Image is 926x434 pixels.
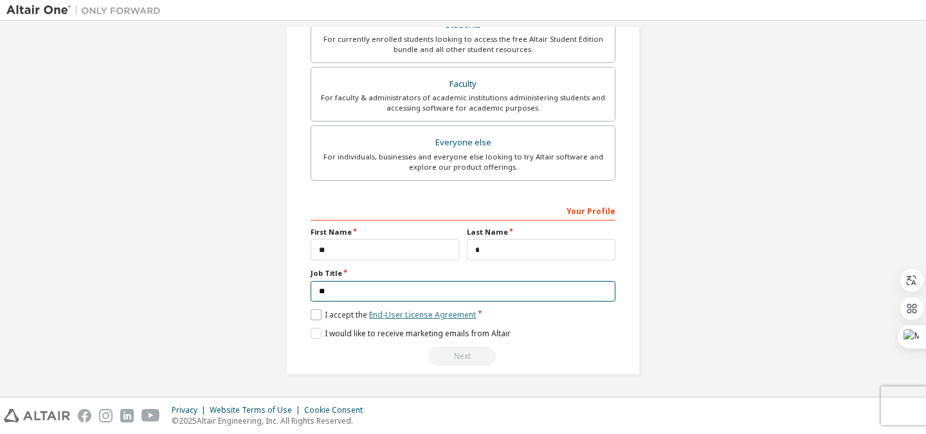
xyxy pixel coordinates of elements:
[311,309,476,320] label: I accept the
[210,405,304,415] div: Website Terms of Use
[319,34,607,55] div: For currently enrolled students looking to access the free Altair Student Edition bundle and all ...
[311,328,511,339] label: I would like to receive marketing emails from Altair
[4,409,70,422] img: altair_logo.svg
[467,227,615,237] label: Last Name
[319,93,607,113] div: For faculty & administrators of academic institutions administering students and accessing softwa...
[319,134,607,152] div: Everyone else
[304,405,370,415] div: Cookie Consent
[6,4,167,17] img: Altair One
[172,405,210,415] div: Privacy
[369,309,476,320] a: End-User License Agreement
[311,347,615,366] div: Read and acccept EULA to continue
[172,415,370,426] p: © 2025 Altair Engineering, Inc. All Rights Reserved.
[311,200,615,221] div: Your Profile
[319,152,607,172] div: For individuals, businesses and everyone else looking to try Altair software and explore our prod...
[319,75,607,93] div: Faculty
[141,409,160,422] img: youtube.svg
[311,268,615,278] label: Job Title
[99,409,113,422] img: instagram.svg
[120,409,134,422] img: linkedin.svg
[311,227,459,237] label: First Name
[78,409,91,422] img: facebook.svg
